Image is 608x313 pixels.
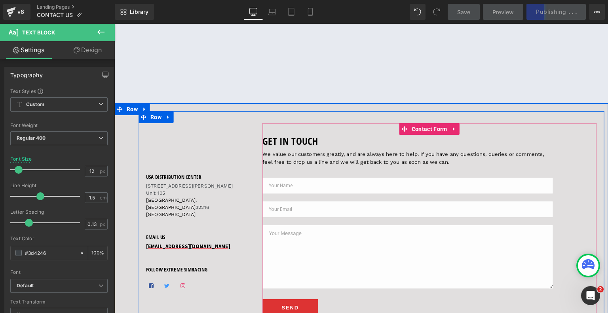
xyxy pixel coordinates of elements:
[10,80,25,91] span: Row
[10,299,108,305] div: Text Transform
[148,127,429,141] font: We value our customers greatly, and are always here to help. If you have any questions, queries o...
[32,159,132,173] p: [STREET_ADDRESS][PERSON_NAME] Unit 105
[81,181,95,186] span: 32216
[49,87,59,99] a: Expand / Collapse
[10,236,108,241] div: Text Color
[32,219,116,226] a: [EMAIL_ADDRESS][DOMAIN_NAME]
[244,4,263,20] a: Desktop
[10,183,108,188] div: Line Height
[295,99,335,111] span: Contact Form
[3,4,30,20] a: v6
[115,4,154,20] a: New Library
[32,242,93,249] font: FOLLOW EXTREME SIMRACING
[148,110,203,124] font: Get In Touch
[148,154,438,170] input: Your Name
[429,4,445,20] button: Redo
[32,210,51,217] font: EMAIL US
[130,8,148,15] span: Library
[34,87,49,99] span: Row
[16,7,26,17] div: v6
[282,4,301,20] a: Tablet
[32,174,82,186] font: [GEOGRAPHIC_DATA], [GEOGRAPHIC_DATA]
[410,4,426,20] button: Undo
[483,4,523,20] a: Preview
[492,8,514,16] span: Preview
[148,178,438,193] input: Your Email
[22,29,55,36] span: Text Block
[25,249,76,257] input: Color
[26,101,44,108] b: Custom
[10,209,108,215] div: Letter Spacing
[32,150,87,157] font: USA DISTRIBUTION CENTER
[59,41,116,59] a: Design
[100,222,106,227] span: px
[17,283,34,289] i: Default
[17,135,46,141] b: Regular 400
[597,286,604,292] span: 2
[88,246,107,260] div: %
[10,67,43,78] div: Typography
[10,269,108,275] div: Font
[37,12,73,18] span: CONTACT US
[148,275,203,292] button: Send Message
[100,169,106,174] span: px
[25,80,36,91] a: Expand / Collapse
[10,88,108,94] div: Text Styles
[334,99,345,111] a: Expand / Collapse
[301,4,320,20] a: Mobile
[10,123,108,128] div: Font Weight
[32,188,81,193] font: [GEOGRAPHIC_DATA]
[10,156,32,162] div: Font Size
[589,4,605,20] button: More
[100,195,106,200] span: em
[263,4,282,20] a: Laptop
[37,4,115,10] a: Landing Pages
[457,8,470,16] span: Save
[581,286,600,305] iframe: Intercom live chat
